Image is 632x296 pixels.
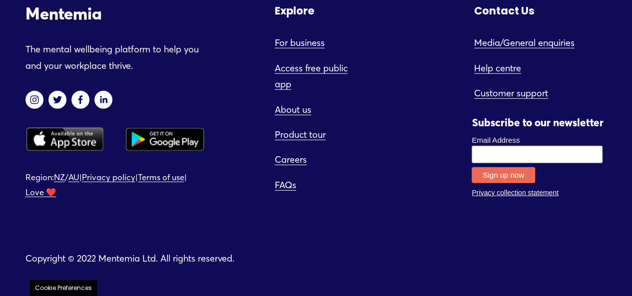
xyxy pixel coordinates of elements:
a: Privacy policy [82,170,135,185]
a: Customer support [474,85,548,101]
a: About us [275,102,311,118]
p: Copyright © 2022 Mentemia Ltd. All rights reserved. [25,251,607,267]
a: Love ❤️ [25,185,56,200]
a: FAQs [275,177,296,193]
a: Careers [275,152,307,168]
a: Facebook [71,91,89,109]
a: Product tour [275,127,326,143]
a: NZ [54,170,65,185]
a: For business [275,35,325,51]
a: twitter-unauth [48,91,66,109]
label: Email Address [472,136,601,144]
strong: Contact Us [474,3,535,18]
h3: Mentemia [25,4,208,23]
p: Region: / | | | [25,170,208,200]
a: LinkedIn [94,91,112,109]
input: Sign up now [472,167,535,183]
a: Terms of use [138,170,184,185]
a: App Store Icons.png [25,126,108,153]
a: App Store Icons (1).png [125,126,208,153]
button: Cookie Preferences [35,284,92,293]
a: instagram-unauth [25,91,43,109]
a: Help centre [474,60,521,76]
section: Manage previously selected cookie options [30,280,97,296]
a: Media/General enquiries [474,35,575,51]
h2: Subscribe to our newsletter [472,116,607,128]
strong: Explore [275,3,314,18]
a: AU [68,170,79,185]
a: Access free public app [275,60,358,93]
a: Privacy collection statement [472,189,559,197]
p: The mental wellbeing platform to help you and your workplace thrive. [25,41,208,74]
